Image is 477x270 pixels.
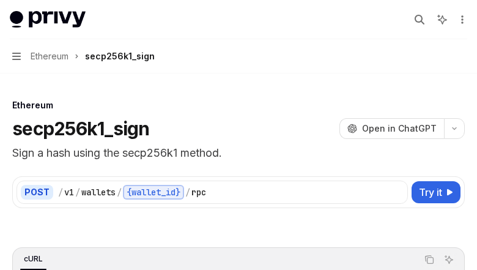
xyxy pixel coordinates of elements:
[20,252,46,266] div: cURL
[455,11,467,28] button: More actions
[421,252,437,268] button: Copy the contents from the code block
[58,186,63,198] div: /
[412,181,460,203] button: Try it
[185,186,190,198] div: /
[64,186,74,198] div: v1
[339,118,444,139] button: Open in ChatGPT
[85,49,155,64] div: secp256k1_sign
[419,185,442,200] span: Try it
[21,185,53,200] div: POST
[31,49,68,64] span: Ethereum
[12,99,465,111] div: Ethereum
[10,11,86,28] img: light logo
[191,186,206,198] div: rpc
[12,118,150,140] h1: secp256k1_sign
[441,252,457,268] button: Ask AI
[12,144,465,162] p: Sign a hash using the secp256k1 method.
[75,186,80,198] div: /
[81,186,116,198] div: wallets
[123,185,184,200] div: {wallet_id}
[362,122,437,135] span: Open in ChatGPT
[117,186,122,198] div: /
